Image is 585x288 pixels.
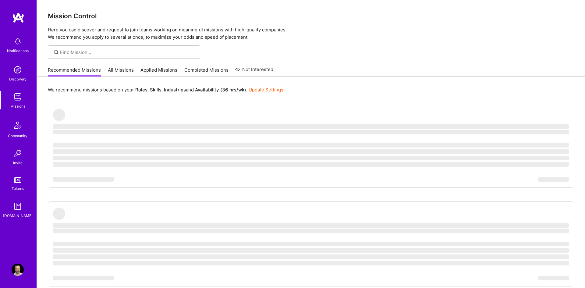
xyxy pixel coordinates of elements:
[140,67,177,77] a: Applied Missions
[12,264,24,276] img: User Avatar
[164,87,186,93] b: Industries
[108,67,134,77] a: All Missions
[48,67,101,77] a: Recommended Missions
[60,49,196,55] input: Find Mission...
[150,87,161,93] b: Skills
[3,212,33,219] div: [DOMAIN_NAME]
[48,87,283,93] p: We recommend missions based on your , , and .
[135,87,147,93] b: Roles
[8,133,27,139] div: Community
[195,87,246,93] b: Availability (36 hrs/wk)
[12,200,24,212] img: guide book
[235,66,273,77] a: Not Interested
[7,48,29,54] div: Notifications
[10,118,25,133] img: Community
[13,160,23,166] div: Invite
[249,87,283,93] a: Update Settings
[10,103,25,109] div: Missions
[12,148,24,160] img: Invite
[12,91,24,103] img: teamwork
[10,264,25,276] a: User Avatar
[48,26,574,41] p: Here you can discover and request to join teams working on meaningful missions with high-quality ...
[12,185,24,192] div: Tokens
[9,76,27,82] div: Discovery
[184,67,229,77] a: Completed Missions
[12,35,24,48] img: bell
[12,64,24,76] img: discovery
[14,177,21,183] img: tokens
[53,49,60,56] i: icon SearchGrey
[12,12,24,23] img: logo
[48,12,574,20] h3: Mission Control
